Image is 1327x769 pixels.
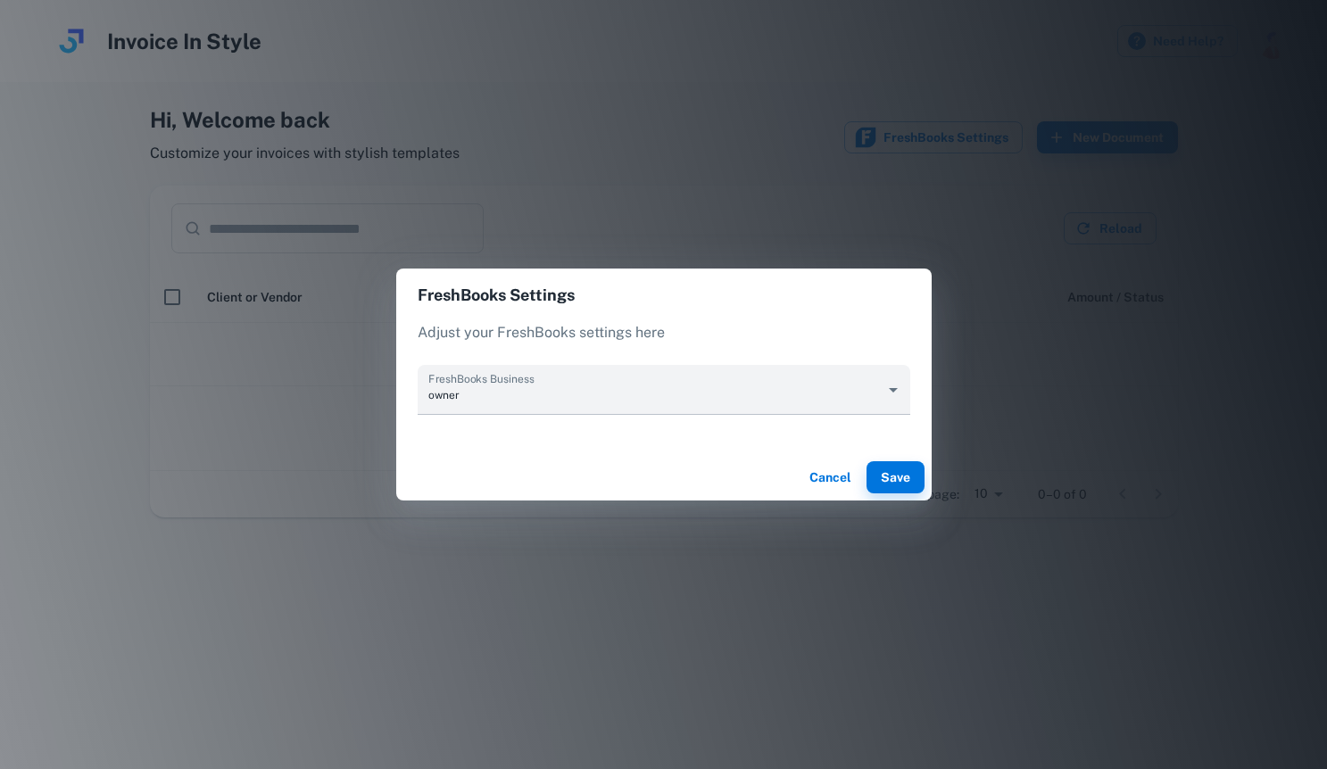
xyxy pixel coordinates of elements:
label: FreshBooks Business [428,371,535,386]
span: owner [428,387,882,403]
button: Cancel [802,461,859,493]
p: Adjust your FreshBooks settings here [418,322,910,343]
h2: FreshBooks Settings [396,269,932,322]
button: Save [867,461,925,493]
div: owner [418,365,910,415]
